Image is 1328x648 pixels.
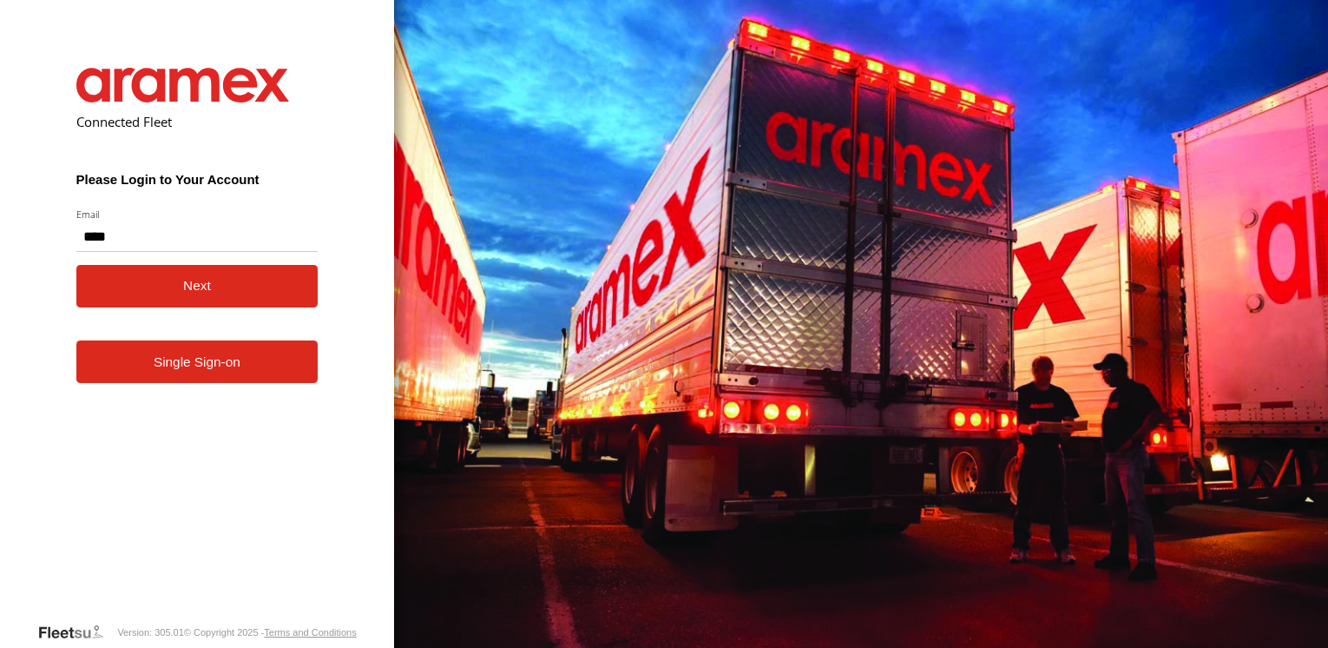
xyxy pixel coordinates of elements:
[117,627,183,638] div: Version: 305.01
[264,627,356,638] a: Terms and Conditions
[37,624,117,641] a: Visit our Website
[184,627,357,638] div: © Copyright 2025 -
[76,68,290,102] img: Aramex
[76,341,319,383] a: Single Sign-on
[76,172,319,187] h3: Please Login to Your Account
[76,265,319,307] button: Next
[76,113,319,130] h2: Connected Fleet
[76,208,319,221] label: Email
